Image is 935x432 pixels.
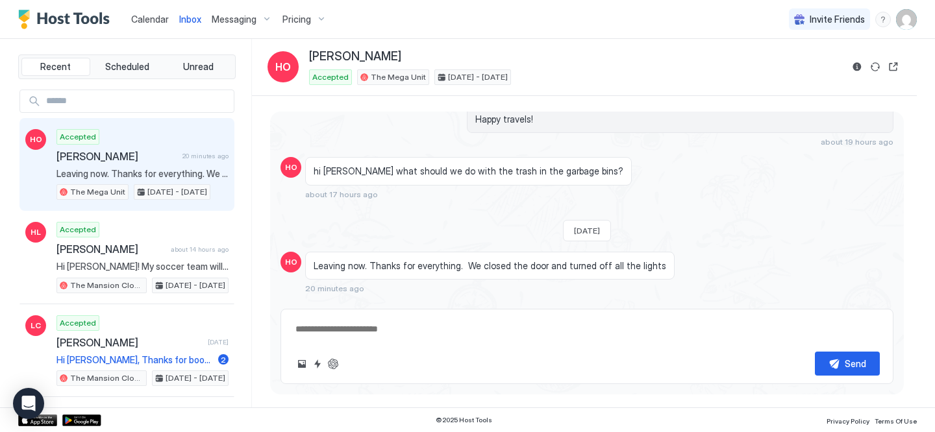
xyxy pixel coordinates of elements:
span: Accepted [60,131,96,143]
span: [DATE] [208,338,229,346]
span: about 14 hours ago [171,245,229,254]
span: Leaving now. Thanks for everything. We closed the door and turned off all the lights [56,168,229,180]
span: [PERSON_NAME] [56,150,177,163]
span: [PERSON_NAME] [309,49,401,64]
span: Scheduled [105,61,149,73]
span: Messaging [212,14,256,25]
input: Input Field [41,90,234,112]
span: Leaving now. Thanks for everything. We closed the door and turned off all the lights [314,260,666,272]
span: about 19 hours ago [821,137,893,147]
button: ChatGPT Auto Reply [325,356,341,372]
span: Accepted [60,224,96,235]
span: HO [285,256,297,268]
span: © 2025 Host Tools [436,416,492,424]
span: The Mega Unit [371,71,426,83]
span: [DATE] - [DATE] [166,372,225,384]
span: [DATE] - [DATE] [448,71,508,83]
span: 2 [221,355,226,365]
span: 20 minutes ago [305,283,364,293]
span: Calendar [131,14,169,25]
span: 20 minutes ago [182,152,229,160]
button: Send [815,352,880,376]
span: HO [30,134,42,145]
span: Invite Friends [810,14,865,25]
div: tab-group [18,54,236,79]
a: Inbox [179,12,201,26]
a: Privacy Policy [827,413,869,427]
span: The Mansion Close to the City [70,280,143,291]
button: Recent [21,58,90,76]
span: The Mansion Close to the City [70,372,143,384]
span: Hi [PERSON_NAME], Thanks for booking our place. I'll send you more details including check-in ins... [56,354,213,366]
span: Recent [40,61,71,73]
span: HO [275,59,291,75]
span: HO [285,162,297,173]
button: Scheduled [93,58,162,76]
a: Terms Of Use [875,413,917,427]
div: menu [875,12,891,27]
span: Privacy Policy [827,417,869,425]
button: Upload image [294,356,310,372]
span: Accepted [312,71,349,83]
span: hi [PERSON_NAME] what should we do with the trash in the garbage bins? [314,165,623,177]
span: Hi [PERSON_NAME]! My soccer team will have a Chinese tournament in nyc on Aug 29-1st weekend, we ... [56,261,229,272]
a: Google Play Store [62,414,101,426]
a: Calendar [131,12,169,26]
span: Pricing [282,14,311,25]
button: Sync reservation [867,59,883,75]
a: Host Tools Logo [18,10,116,29]
div: Send [845,357,866,370]
a: App Store [18,414,57,426]
span: [PERSON_NAME] [56,336,203,349]
div: Open Intercom Messenger [13,388,44,419]
span: LC [31,320,41,331]
span: HL [31,226,41,238]
span: Accepted [60,317,96,329]
div: User profile [896,9,917,30]
span: Inbox [179,14,201,25]
button: Quick reply [310,356,325,372]
span: Unread [183,61,214,73]
button: Open reservation [886,59,901,75]
span: [DATE] - [DATE] [166,280,225,291]
span: [DATE] - [DATE] [147,186,207,198]
span: [DATE] [574,226,600,235]
span: about 17 hours ago [305,189,378,199]
span: Terms Of Use [875,417,917,425]
button: Reservation information [849,59,865,75]
button: Unread [164,58,232,76]
span: The Mega Unit [70,186,125,198]
span: [PERSON_NAME] [56,243,166,256]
